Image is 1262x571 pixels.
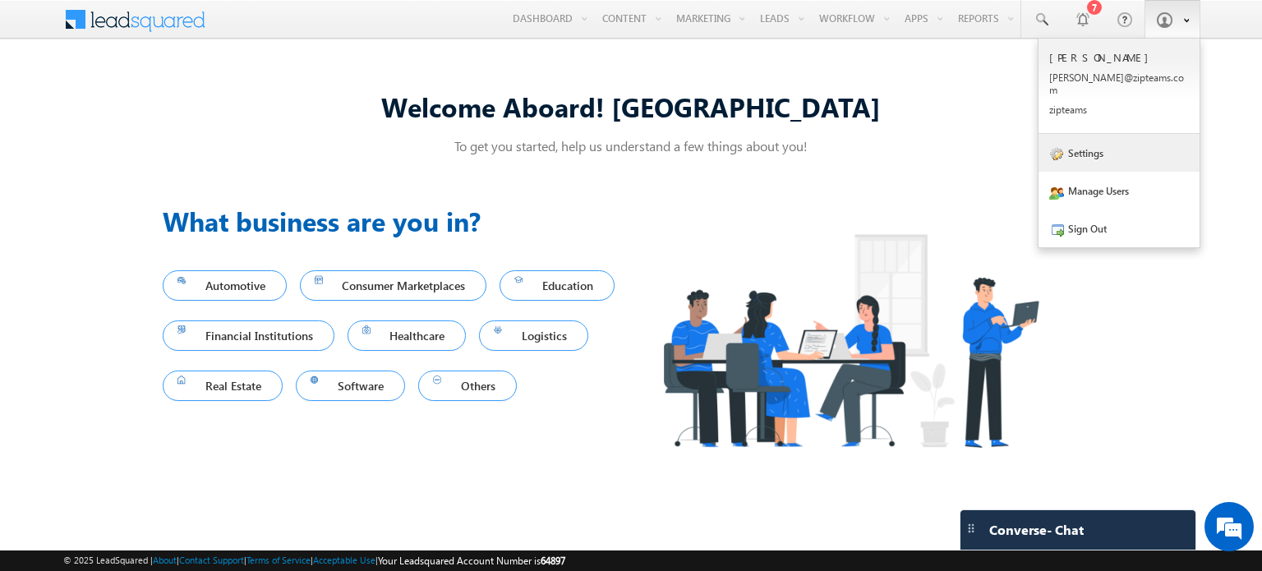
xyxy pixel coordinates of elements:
[177,325,320,347] span: Financial Institutions
[514,274,600,297] span: Education
[1049,71,1189,96] p: [PERSON_NAME] @zipt eams. com
[177,375,268,397] span: Real Estate
[965,522,978,535] img: carter-drag
[177,274,272,297] span: Automotive
[315,274,472,297] span: Consumer Marketplaces
[1049,50,1189,64] p: [PERSON_NAME]
[153,555,177,565] a: About
[1049,104,1189,116] p: zipte ams
[21,152,300,433] textarea: Type your message and hit 'Enter'
[269,8,309,48] div: Minimize live chat window
[85,86,276,108] div: Chat with us now
[631,201,1070,480] img: Industry.png
[223,447,298,469] em: Start Chat
[63,553,565,569] span: © 2025 LeadSquared | | | | |
[163,201,631,241] h3: What business are you in?
[494,325,573,347] span: Logistics
[311,375,391,397] span: Software
[1039,39,1200,134] a: [PERSON_NAME] [PERSON_NAME]@zipteams.com zipteams
[28,86,69,108] img: d_60004797649_company_0_60004797649
[989,523,1084,537] span: Converse - Chat
[378,555,565,567] span: Your Leadsquared Account Number is
[1039,210,1200,247] a: Sign Out
[433,375,502,397] span: Others
[246,555,311,565] a: Terms of Service
[1039,134,1200,172] a: Settings
[362,325,452,347] span: Healthcare
[1039,172,1200,210] a: Manage Users
[313,555,375,565] a: Acceptable Use
[179,555,244,565] a: Contact Support
[163,89,1099,124] div: Welcome Aboard! [GEOGRAPHIC_DATA]
[541,555,565,567] span: 64897
[163,137,1099,154] p: To get you started, help us understand a few things about you!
